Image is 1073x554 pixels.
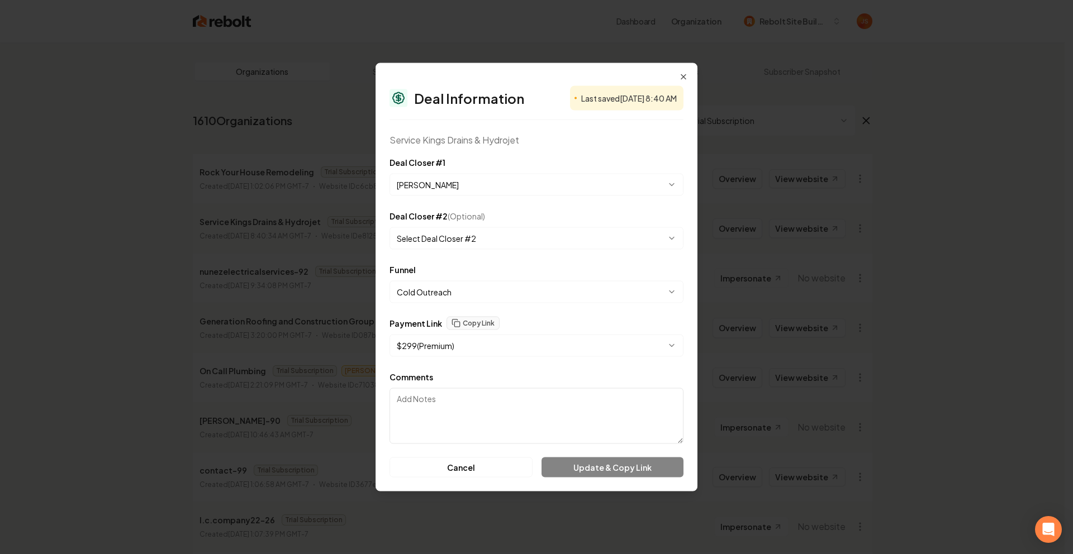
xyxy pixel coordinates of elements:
[390,265,416,275] label: Funnel
[447,317,500,330] button: Copy Link
[390,372,433,382] label: Comments
[390,211,485,221] label: Deal Closer #2
[390,457,533,477] button: Cancel
[414,92,524,105] h2: Deal Information
[390,157,445,168] label: Deal Closer #1
[390,319,442,327] label: Payment Link
[390,133,683,147] div: Service Kings Drains & Hydrojet
[581,93,677,104] span: Last saved [DATE] 8:40 AM
[448,211,485,221] span: (Optional)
